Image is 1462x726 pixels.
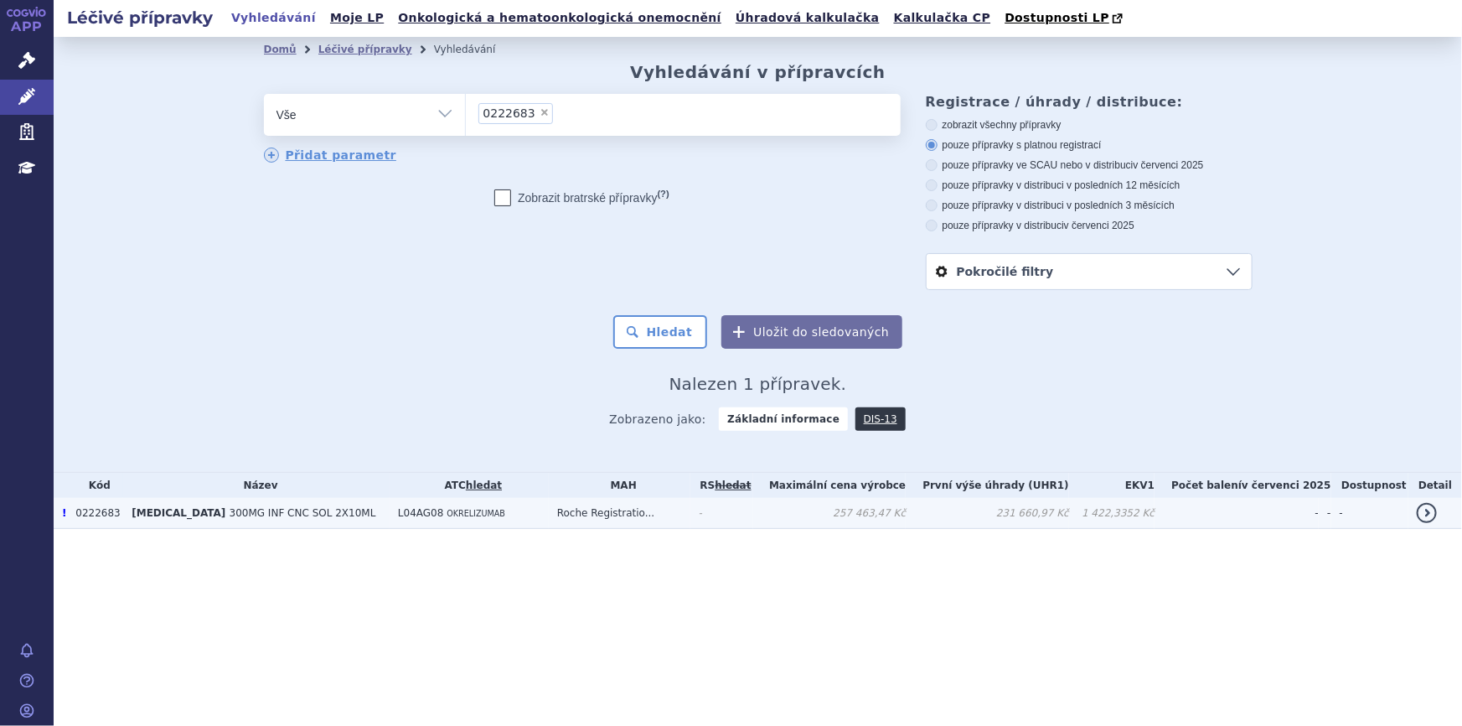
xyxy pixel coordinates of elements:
[658,189,669,200] abbr: (?)
[719,407,848,431] strong: Základní informace
[398,507,444,519] span: L04AG08
[494,189,669,206] label: Zobrazit bratrské přípravky
[1005,11,1109,24] span: Dostupnosti LP
[54,6,226,29] h2: Léčivé přípravky
[753,473,907,498] th: Maximální cena výrobce
[434,37,518,62] li: Vyhledávání
[906,498,1069,529] td: 231 660,97 Kč
[123,473,390,498] th: Název
[226,7,321,29] a: Vyhledávání
[393,7,726,29] a: Onkologická a hematoonkologická onemocnění
[630,62,886,82] h2: Vyhledávání v přípravcích
[558,102,567,123] input: 0222683
[264,44,297,55] a: Domů
[318,44,412,55] a: Léčivé přípravky
[67,498,123,529] td: 0222683
[264,148,397,163] a: Přidat parametr
[1069,473,1155,498] th: EKV1
[926,118,1253,132] label: zobrazit všechny přípravky
[540,107,550,117] span: ×
[1155,473,1330,498] th: Počet balení
[1000,7,1131,30] a: Dostupnosti LP
[549,498,690,529] td: Roche Registratio...
[447,509,505,518] span: OKRELIZUMAB
[1331,473,1409,498] th: Dostupnost
[1155,498,1319,529] td: -
[669,374,847,394] span: Nalezen 1 přípravek.
[721,315,902,349] button: Uložit do sledovaných
[609,407,706,431] span: Zobrazeno jako:
[926,199,1253,212] label: pouze přípravky v distribuci v posledních 3 měsících
[926,158,1253,172] label: pouze přípravky ve SCAU nebo v distribuci
[549,473,690,498] th: MAH
[715,480,751,491] a: vyhledávání neobsahuje žádnou platnou referenční skupinu
[325,7,389,29] a: Moje LP
[927,254,1252,289] a: Pokročilé filtry
[1319,498,1331,529] td: -
[1417,503,1437,523] a: detail
[926,179,1253,192] label: pouze přípravky v distribuci v posledních 12 měsících
[731,7,885,29] a: Úhradová kalkulačka
[926,94,1253,110] h3: Registrace / úhrady / distribuce:
[1069,498,1155,529] td: 1 422,3352 Kč
[1134,159,1204,171] span: v červenci 2025
[466,480,502,491] a: hledat
[1331,498,1409,529] td: -
[1242,480,1330,491] span: v červenci 2025
[1064,220,1134,231] span: v červenci 2025
[690,473,753,498] th: RS
[1408,473,1462,498] th: Detail
[132,507,225,519] span: [MEDICAL_DATA]
[715,480,751,491] del: hledat
[62,507,66,519] span: Poslední data tohoto produktu jsou ze SCAU platného k 01.07.2022.
[67,473,123,498] th: Kód
[483,107,535,119] span: 0222683
[753,498,907,529] td: 257 463,47 Kč
[690,498,753,529] td: -
[906,473,1069,498] th: První výše úhrady (UHR1)
[926,138,1253,152] label: pouze přípravky s platnou registrací
[230,507,376,519] span: 300MG INF CNC SOL 2X10ML
[613,315,708,349] button: Hledat
[855,407,906,431] a: DIS-13
[926,219,1253,232] label: pouze přípravky v distribuci
[889,7,996,29] a: Kalkulačka CP
[390,473,549,498] th: ATC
